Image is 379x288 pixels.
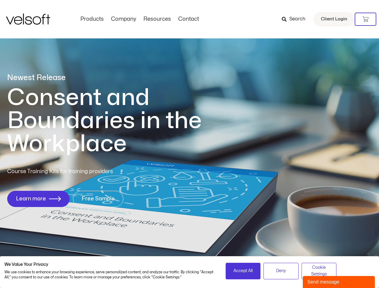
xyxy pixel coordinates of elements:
a: ProductsMenu Toggle [77,16,107,22]
button: Adjust cookie preferences [302,263,337,279]
h1: Consent and Boundaries in the Workplace [7,86,226,155]
iframe: chat widget [303,275,376,288]
a: Search [282,14,310,24]
span: Free Sample [82,196,115,202]
p: Newest Release [7,73,226,83]
a: Client Login [313,12,355,26]
span: Deny [276,268,286,274]
span: Learn more [16,196,46,202]
button: Accept all cookies [226,263,261,279]
a: Free Sample [73,191,123,207]
span: Client Login [321,15,347,23]
a: CompanyMenu Toggle [107,16,140,22]
h2: We Value Your Privacy [5,262,217,267]
nav: Menu [77,16,203,22]
span: Accept All [233,268,253,274]
span: Search [289,15,305,23]
span: Cookie Settings [305,264,333,278]
button: Deny all cookies [263,263,299,279]
p: We use cookies to enhance your browsing experience, serve personalized content, and analyze our t... [5,270,217,280]
a: ResourcesMenu Toggle [140,16,175,22]
img: Velsoft Training Materials [6,13,50,25]
a: ContactMenu Toggle [175,16,203,22]
a: Learn more [7,191,70,207]
p: Course Training Kits for training providers [7,167,157,176]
